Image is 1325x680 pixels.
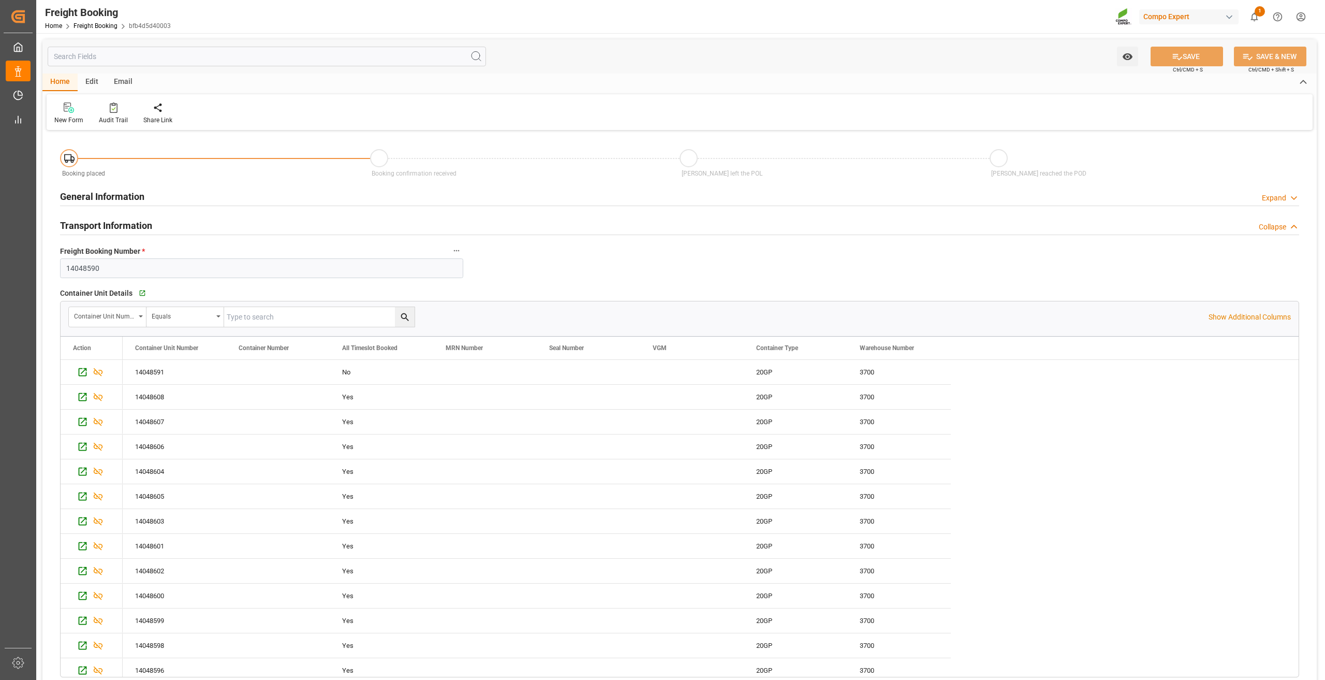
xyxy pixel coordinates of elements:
div: 14048599 [123,609,226,633]
input: Type to search [224,307,415,327]
span: Freight Booking Number [60,246,145,257]
div: 20GP [756,534,835,558]
div: Freight Booking [45,5,171,20]
div: 14048602 [123,559,226,583]
div: Action [73,344,91,352]
div: Container Unit Number [74,309,135,321]
div: Press SPACE to select this row. [61,484,123,509]
span: Ctrl/CMD + S [1173,66,1203,74]
div: Press SPACE to select this row. [123,484,951,509]
span: Container Unit Number [135,344,198,352]
div: 20GP [756,609,835,633]
div: 20GP [756,435,835,459]
div: 14048600 [123,584,226,608]
button: open menu [1117,47,1138,66]
div: Yes [342,584,421,608]
div: 3700 [847,459,951,484]
div: Audit Trail [99,115,128,125]
span: 1 [1255,6,1265,17]
div: 14048605 [123,484,226,509]
span: [PERSON_NAME] reached the POD [991,170,1086,177]
div: 20GP [756,410,835,434]
button: open menu [69,307,146,327]
div: 14048598 [123,633,226,658]
div: Press SPACE to select this row. [61,435,123,459]
h2: General Information [60,190,144,204]
button: Help Center [1266,5,1289,28]
div: Yes [342,410,421,434]
div: 14048607 [123,410,226,434]
div: Press SPACE to select this row. [123,559,951,584]
div: 3700 [847,584,951,608]
div: Press SPACE to select this row. [123,385,951,410]
button: SAVE & NEW [1234,47,1306,66]
a: Freight Booking [73,22,117,30]
div: Collapse [1259,222,1286,233]
div: Press SPACE to select this row. [61,633,123,658]
button: open menu [146,307,224,327]
div: Press SPACE to select this row. [61,584,123,609]
span: Container Number [239,344,289,352]
div: Press SPACE to select this row. [123,534,951,559]
button: search button [395,307,415,327]
div: 20GP [756,510,835,533]
div: Press SPACE to select this row. [123,410,951,435]
span: Container Type [756,344,798,352]
span: Booking placed [62,170,105,177]
input: Search Fields [48,47,486,66]
div: 20GP [756,485,835,509]
button: Compo Expert [1139,7,1243,26]
div: Edit [78,74,106,91]
div: 3700 [847,609,951,633]
div: 3700 [847,360,951,384]
div: No [342,360,421,384]
div: Press SPACE to select this row. [123,609,951,633]
div: Home [42,74,78,91]
div: Press SPACE to select this row. [61,410,123,435]
div: Compo Expert [1139,9,1239,24]
div: Press SPACE to select this row. [61,534,123,559]
span: MRN Number [446,344,483,352]
span: Container Unit Details [60,288,132,299]
div: 20GP [756,584,835,608]
div: Yes [342,460,421,484]
div: Press SPACE to select this row. [61,385,123,410]
div: Yes [342,510,421,533]
div: 14048591 [123,360,226,384]
span: VGM [653,344,667,352]
div: Yes [342,385,421,409]
button: Freight Booking Number * [450,244,463,257]
div: Equals [152,309,213,321]
div: Press SPACE to select this row. [61,360,123,385]
div: Expand [1262,193,1286,204]
div: Yes [342,634,421,658]
div: Press SPACE to select this row. [123,584,951,609]
div: Press SPACE to select this row. [61,509,123,534]
div: New Form [54,115,83,125]
div: Press SPACE to select this row. [61,609,123,633]
h2: Transport Information [60,219,152,233]
span: All Timeslot Booked [342,344,397,352]
div: Yes [342,435,421,459]
div: 3700 [847,534,951,558]
div: Yes [342,485,421,509]
div: 14048601 [123,534,226,558]
div: Yes [342,534,421,558]
img: Screenshot%202023-09-29%20at%2010.02.21.png_1712312052.png [1115,8,1132,26]
div: 3700 [847,633,951,658]
div: Share Link [143,115,172,125]
div: 20GP [756,460,835,484]
div: Email [106,74,140,91]
div: Yes [342,559,421,583]
div: Press SPACE to select this row. [123,435,951,459]
div: 20GP [756,385,835,409]
a: Home [45,22,62,30]
div: 3700 [847,509,951,533]
div: 14048606 [123,435,226,459]
div: 14048604 [123,459,226,484]
div: 3700 [847,410,951,434]
span: Ctrl/CMD + Shift + S [1248,66,1294,74]
div: Press SPACE to select this row. [123,633,951,658]
span: Warehouse Number [860,344,914,352]
div: 20GP [756,634,835,658]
